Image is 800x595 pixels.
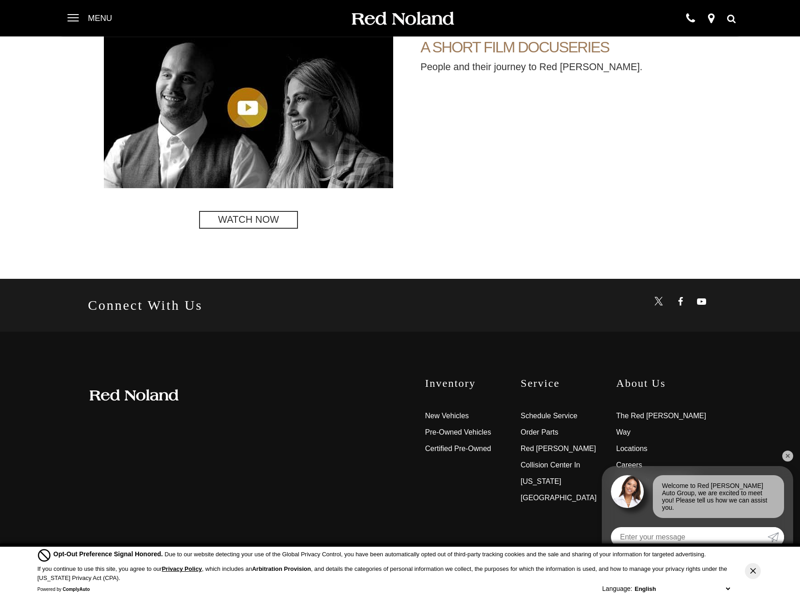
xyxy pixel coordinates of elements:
a: Pre-Owned Vehicles [425,428,491,436]
strong: Arbitration Provision [252,565,311,572]
span: Inventory [425,377,507,390]
h3: A short film docuseries [421,38,696,57]
img: Agent profile photo [611,475,644,508]
span: About Us [616,377,712,390]
img: View Customer Stories Video [104,29,393,188]
div: Welcome to Red [PERSON_NAME] Auto Group, we are excited to meet you! Please tell us how we can as... [653,475,784,518]
p: If you continue to use this site, you agree to our , which includes an , and details the categori... [37,565,727,581]
div: Powered by [37,587,90,592]
a: Certified Pre-Owned [425,445,491,452]
a: Open Facebook in a new window [671,292,689,311]
a: Careers [616,461,642,469]
h2: Connect With Us [88,292,203,318]
select: Language Select [632,585,732,593]
img: Red Noland Auto Group [350,11,455,27]
a: The Red [PERSON_NAME] Way [616,412,706,436]
a: Privacy Policy [162,565,202,572]
input: Enter your message [611,527,768,547]
button: Close Button [745,563,761,579]
a: Watch Now [199,211,298,229]
span: Opt-Out Preference Signal Honored . [53,550,164,558]
a: Locations [616,445,648,452]
img: Red Noland Auto Group [88,389,179,402]
div: Due to our website detecting your use of the Global Privacy Control, you have been automatically ... [53,549,706,559]
a: ComplyAuto [63,587,90,592]
a: Open Twitter in a new window [650,292,668,311]
a: Open Youtube-play in a new window [692,292,711,311]
a: Schedule Service [521,412,578,420]
a: Submit [768,527,784,547]
a: Order Parts [521,428,559,436]
div: Language: [602,585,632,592]
span: Service [521,377,603,390]
a: New Vehicles [425,412,469,420]
p: People and their journey to Red [PERSON_NAME]. [421,62,696,73]
a: Red [PERSON_NAME] Collision Center In [US_STATE][GEOGRAPHIC_DATA] [521,445,597,502]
